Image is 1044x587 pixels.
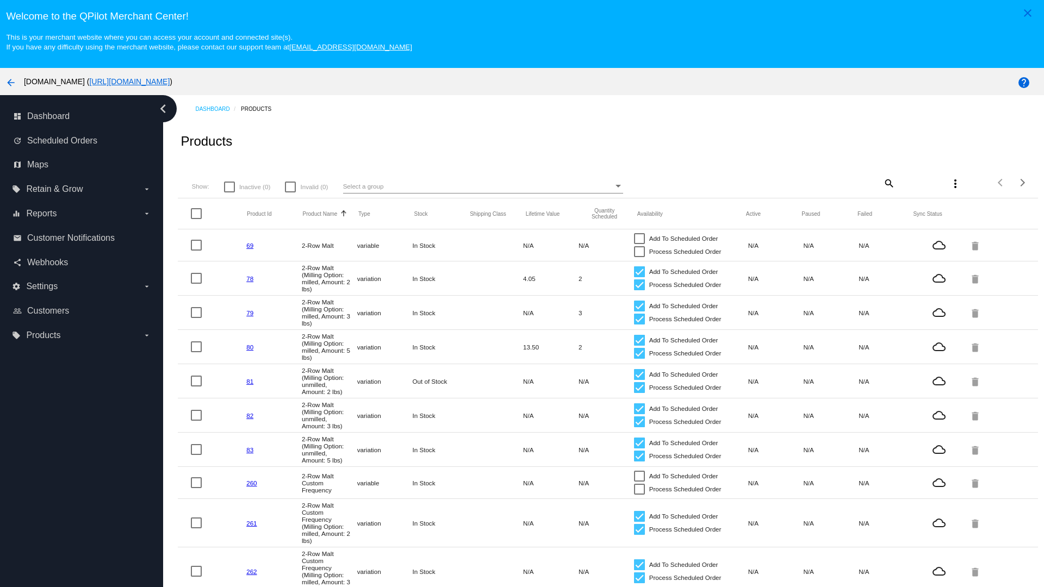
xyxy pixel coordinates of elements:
mat-icon: close [1021,7,1034,20]
button: Change sorting for StockLevel [414,210,428,217]
i: arrow_drop_down [142,282,151,291]
mat-cell: variation [357,444,413,456]
span: Process Scheduled Order [649,347,722,360]
h3: Welcome to the QPilot Merchant Center! [6,10,1037,22]
a: 82 [246,412,253,419]
span: Process Scheduled Order [649,523,722,536]
i: email [13,234,22,242]
mat-cell: In Stock [413,239,468,252]
mat-cell: variable [357,239,413,252]
span: Show: [191,183,209,190]
mat-cell: N/A [859,239,914,252]
mat-cell: N/A [579,375,634,388]
a: 261 [246,520,257,527]
mat-header-cell: Availability [637,211,746,217]
span: [DOMAIN_NAME] ( ) [24,77,172,86]
mat-cell: N/A [579,409,634,422]
mat-icon: delete [970,304,983,321]
a: 78 [246,275,253,282]
a: map Maps [13,156,151,173]
mat-cell: N/A [859,272,914,285]
mat-cell: N/A [803,307,859,319]
a: 81 [246,378,253,385]
a: email Customer Notifications [13,229,151,247]
span: Retain & Grow [26,184,83,194]
mat-cell: variable [357,477,413,489]
i: arrow_drop_down [142,331,151,340]
mat-cell: variation [357,272,413,285]
mat-cell: In Stock [413,444,468,456]
mat-cell: N/A [579,477,634,489]
mat-icon: delete [970,474,983,491]
span: Invalid (0) [300,180,328,193]
mat-icon: delete [970,407,983,424]
span: Inactive (0) [239,180,270,193]
span: Customer Notifications [27,233,115,243]
mat-cell: 2-Row Malt (Milling Option: unmilled, Amount: 3 lbs) [302,398,357,432]
i: update [13,136,22,145]
i: local_offer [12,331,21,340]
button: Change sorting for ExternalId [247,210,272,217]
mat-icon: delete [970,441,983,458]
span: Scheduled Orders [27,136,97,146]
mat-cell: N/A [523,517,579,529]
span: Add To Scheduled Order [649,299,718,313]
mat-cell: N/A [523,409,579,422]
mat-cell: N/A [523,239,579,252]
mat-cell: variation [357,517,413,529]
mat-cell: N/A [859,477,914,489]
mat-cell: N/A [859,565,914,578]
a: people_outline Customers [13,302,151,320]
span: Add To Scheduled Order [649,334,718,347]
button: Change sorting for QuantityScheduled [581,208,627,220]
a: 80 [246,344,253,351]
i: arrow_drop_down [142,209,151,218]
mat-icon: cloud_queue [914,476,964,489]
mat-cell: N/A [748,307,804,319]
mat-icon: delete [970,270,983,287]
mat-cell: N/A [748,272,804,285]
span: Process Scheduled Order [649,245,722,258]
span: Process Scheduled Order [649,483,722,496]
button: Change sorting for ProductType [358,210,370,217]
span: Process Scheduled Order [649,278,722,291]
button: Previous page [990,172,1012,193]
mat-cell: N/A [748,375,804,388]
mat-cell: N/A [803,477,859,489]
a: 262 [246,568,257,575]
span: Reports [26,209,57,218]
mat-cell: N/A [523,375,579,388]
mat-select: Select a group [343,180,623,193]
span: Add To Scheduled Order [649,510,718,523]
mat-icon: cloud_queue [914,340,964,353]
mat-cell: N/A [859,444,914,456]
mat-cell: In Stock [413,341,468,353]
mat-cell: N/A [803,341,859,353]
span: Webhooks [27,258,68,267]
mat-cell: In Stock [413,565,468,578]
a: 69 [246,242,253,249]
mat-cell: N/A [859,517,914,529]
small: This is your merchant website where you can access your account and connected site(s). If you hav... [6,33,412,51]
mat-icon: delete [970,563,983,580]
mat-cell: N/A [579,565,634,578]
span: Add To Scheduled Order [649,402,718,415]
mat-cell: N/A [803,375,859,388]
mat-cell: 2-Row Malt Custom Frequency (Milling Option: milled, Amount: 2 lbs) [302,499,357,547]
span: Add To Scheduled Order [649,265,718,278]
mat-icon: cloud_queue [914,272,964,285]
mat-icon: help [1017,76,1030,89]
mat-icon: delete [970,373,983,390]
button: Change sorting for ProductName [303,210,338,217]
mat-cell: N/A [803,565,859,578]
mat-cell: N/A [748,341,804,353]
a: Products [241,101,281,117]
span: Add To Scheduled Order [649,232,718,245]
mat-cell: 2-Row Malt (Milling Option: milled, Amount: 2 lbs) [302,261,357,295]
mat-cell: N/A [748,239,804,252]
mat-cell: 2-Row Malt (Milling Option: unmilled, Amount: 5 lbs) [302,433,357,466]
mat-cell: variation [357,375,413,388]
span: Add To Scheduled Order [649,436,718,449]
mat-cell: N/A [748,565,804,578]
mat-cell: N/A [523,565,579,578]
